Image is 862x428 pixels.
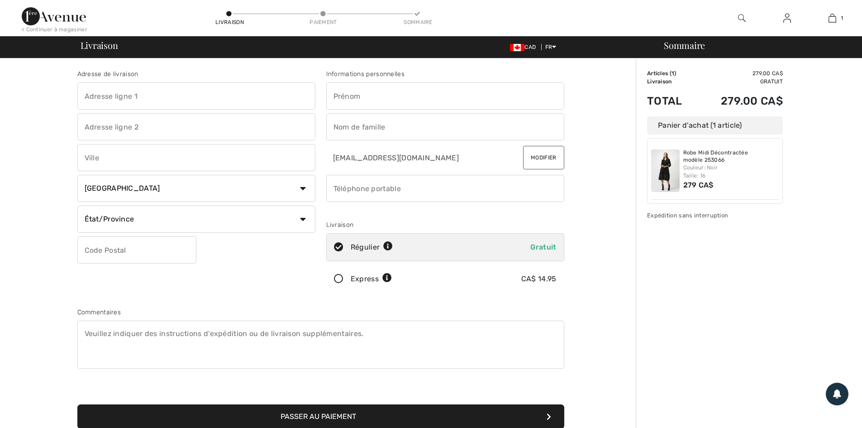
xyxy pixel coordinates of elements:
input: Adresse ligne 2 [77,113,315,140]
span: Livraison [81,41,118,50]
div: Express [351,274,392,284]
span: 1 [672,70,674,77]
input: Nom de famille [326,113,564,140]
span: CAD [510,44,539,50]
span: Gratuit [530,243,556,251]
a: Se connecter [776,13,798,24]
td: 279.00 CA$ [696,86,783,116]
div: < Continuer à magasiner [22,25,87,34]
div: Régulier [351,242,393,253]
div: Adresse de livraison [77,69,315,79]
input: Adresse ligne 1 [77,82,315,110]
img: 1ère Avenue [22,7,86,25]
img: Canadian Dollar [510,44,524,51]
div: Commentaires [77,308,564,317]
button: Modifier [523,146,564,169]
img: Mon panier [829,13,836,24]
input: Téléphone portable [326,175,564,202]
td: Livraison [647,77,696,86]
span: 1 [841,14,843,22]
td: Total [647,86,696,116]
span: 279 CA$ [683,181,714,189]
img: Robe Midi Décontractée modèle 253066 [651,149,680,192]
div: Couleur: Noir Taille: 16 [683,164,779,180]
div: Paiement [310,18,337,26]
img: recherche [738,13,746,24]
div: Livraison [215,18,243,26]
div: Panier d'achat (1 article) [647,116,783,135]
div: Livraison [326,220,564,230]
td: Articles ( ) [647,69,696,77]
input: Prénom [326,82,564,110]
td: 279.00 CA$ [696,69,783,77]
input: Courriel [326,144,505,171]
a: Robe Midi Décontractée modèle 253066 [683,149,779,164]
div: Expédition sans interruption [647,211,783,220]
span: FR [545,44,557,50]
img: Mes infos [783,13,791,24]
div: CA$ 14.95 [521,274,557,284]
td: Gratuit [696,77,783,86]
div: Sommaire [653,41,857,50]
input: Code Postal [77,236,196,264]
div: Sommaire [404,18,431,26]
input: Ville [77,144,315,171]
div: Informations personnelles [326,69,564,79]
a: 1 [810,13,854,24]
